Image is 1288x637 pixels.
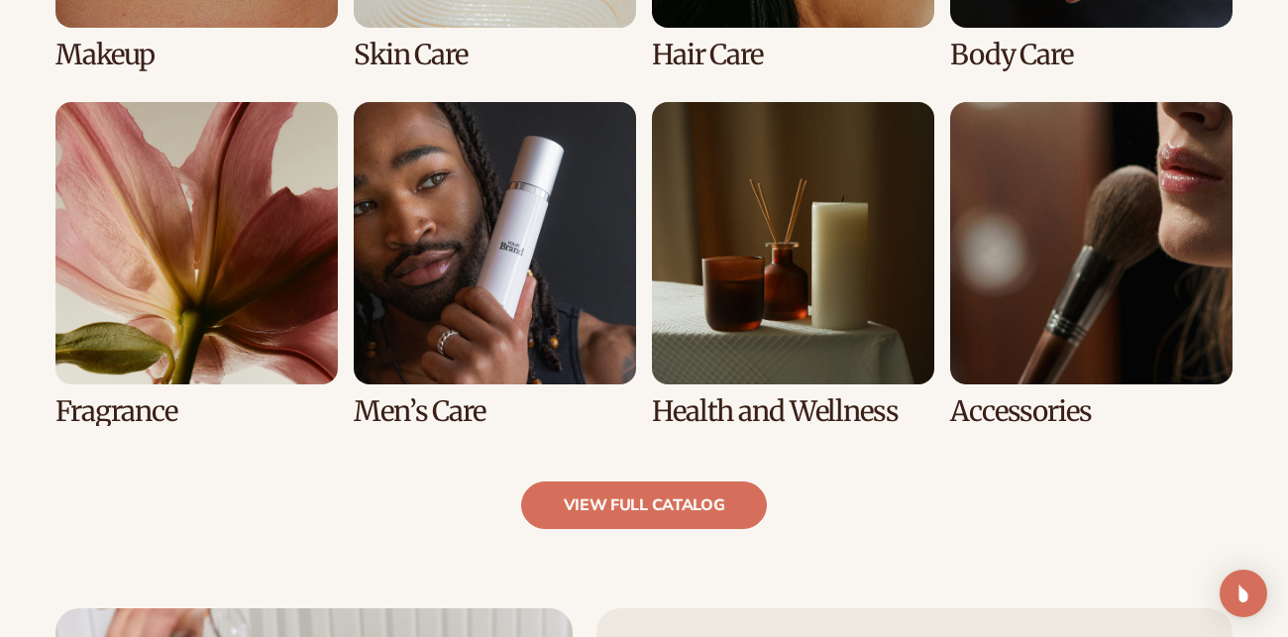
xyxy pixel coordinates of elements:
h3: Skin Care [354,40,636,70]
div: 5 / 8 [55,102,338,427]
div: 6 / 8 [354,102,636,427]
h3: Body Care [950,40,1233,70]
div: Open Intercom Messenger [1220,570,1267,617]
a: view full catalog [521,481,768,529]
h3: Hair Care [652,40,934,70]
h3: Makeup [55,40,338,70]
div: 8 / 8 [950,102,1233,427]
div: 7 / 8 [652,102,934,427]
